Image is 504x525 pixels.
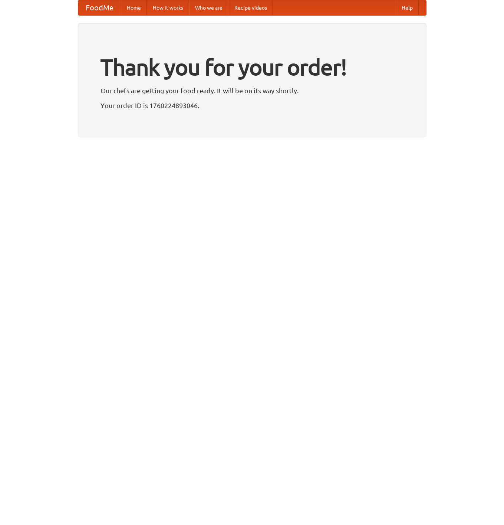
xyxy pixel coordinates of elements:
a: Who we are [189,0,228,15]
a: FoodMe [78,0,121,15]
h1: Thank you for your order! [101,49,404,85]
a: Home [121,0,147,15]
a: Recipe videos [228,0,273,15]
p: Your order ID is 1760224893046. [101,100,404,111]
a: How it works [147,0,189,15]
p: Our chefs are getting your food ready. It will be on its way shortly. [101,85,404,96]
a: Help [396,0,419,15]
